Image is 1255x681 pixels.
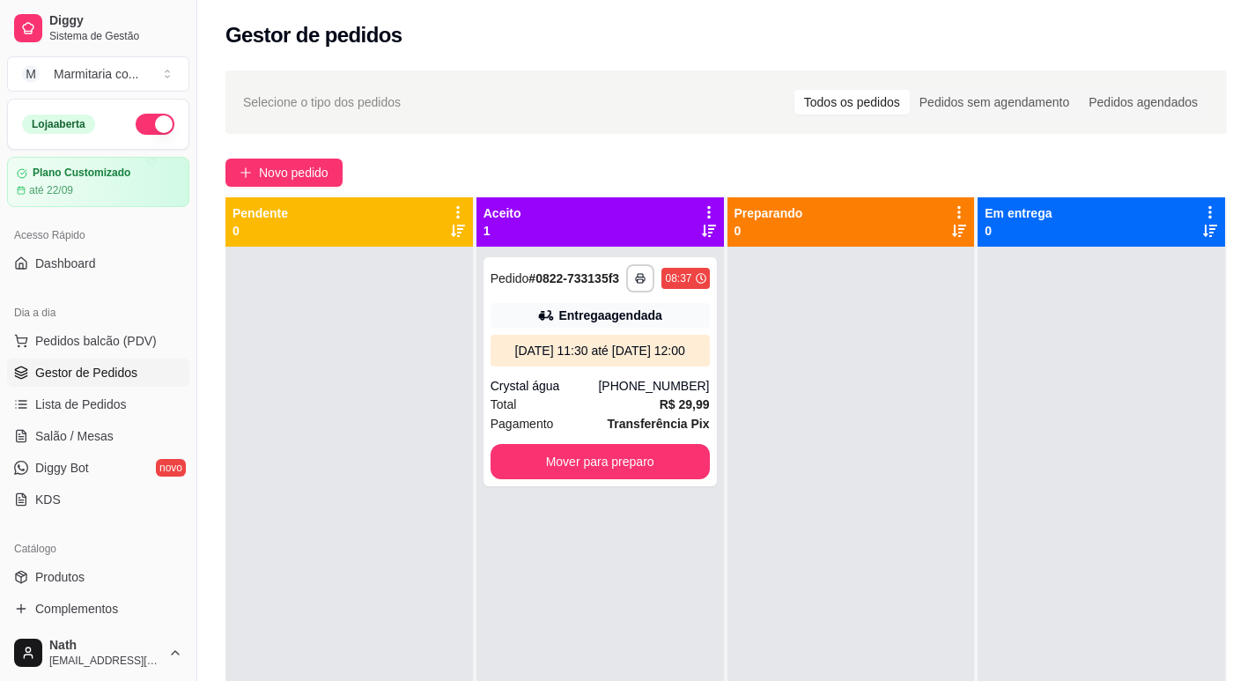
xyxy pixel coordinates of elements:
[49,654,161,668] span: [EMAIL_ADDRESS][DOMAIN_NAME]
[7,563,189,591] a: Produtos
[35,255,96,272] span: Dashboard
[22,65,40,83] span: M
[7,327,189,355] button: Pedidos balcão (PDV)
[491,377,599,395] div: Crystal água
[735,222,803,240] p: 0
[240,167,252,179] span: plus
[558,307,661,324] div: Entrega agendada
[233,204,288,222] p: Pendente
[7,157,189,207] a: Plano Customizadoaté 22/09
[49,638,161,654] span: Nath
[1079,90,1207,115] div: Pedidos agendados
[7,221,189,249] div: Acesso Rápido
[35,396,127,413] span: Lista de Pedidos
[498,342,703,359] div: [DATE] 11:30 até [DATE] 12:00
[49,13,182,29] span: Diggy
[243,93,401,112] span: Selecione o tipo dos pedidos
[54,65,138,83] div: Marmitaria co ...
[735,204,803,222] p: Preparando
[7,632,189,674] button: Nath[EMAIL_ADDRESS][DOMAIN_NAME]
[29,183,73,197] article: até 22/09
[136,114,174,135] button: Alterar Status
[35,459,89,477] span: Diggy Bot
[35,332,157,350] span: Pedidos balcão (PDV)
[528,271,619,285] strong: # 0822-733135f3
[7,7,189,49] a: DiggySistema de Gestão
[608,417,710,431] strong: Transferência Pix
[484,222,521,240] p: 1
[7,390,189,418] a: Lista de Pedidos
[225,159,343,187] button: Novo pedido
[7,595,189,623] a: Complementos
[35,491,61,508] span: KDS
[35,600,118,618] span: Complementos
[7,56,189,92] button: Select a team
[910,90,1079,115] div: Pedidos sem agendamento
[491,444,710,479] button: Mover para preparo
[491,414,554,433] span: Pagamento
[660,397,710,411] strong: R$ 29,99
[49,29,182,43] span: Sistema de Gestão
[233,222,288,240] p: 0
[7,454,189,482] a: Diggy Botnovo
[985,222,1052,240] p: 0
[35,364,137,381] span: Gestor de Pedidos
[35,568,85,586] span: Produtos
[259,163,329,182] span: Novo pedido
[35,427,114,445] span: Salão / Mesas
[7,422,189,450] a: Salão / Mesas
[985,204,1052,222] p: Em entrega
[33,167,130,180] article: Plano Customizado
[484,204,521,222] p: Aceito
[794,90,910,115] div: Todos os pedidos
[225,21,402,49] h2: Gestor de pedidos
[491,395,517,414] span: Total
[7,359,189,387] a: Gestor de Pedidos
[491,271,529,285] span: Pedido
[22,115,95,134] div: Loja aberta
[7,299,189,327] div: Dia a dia
[598,377,709,395] div: [PHONE_NUMBER]
[665,271,691,285] div: 08:37
[7,249,189,278] a: Dashboard
[7,535,189,563] div: Catálogo
[7,485,189,514] a: KDS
